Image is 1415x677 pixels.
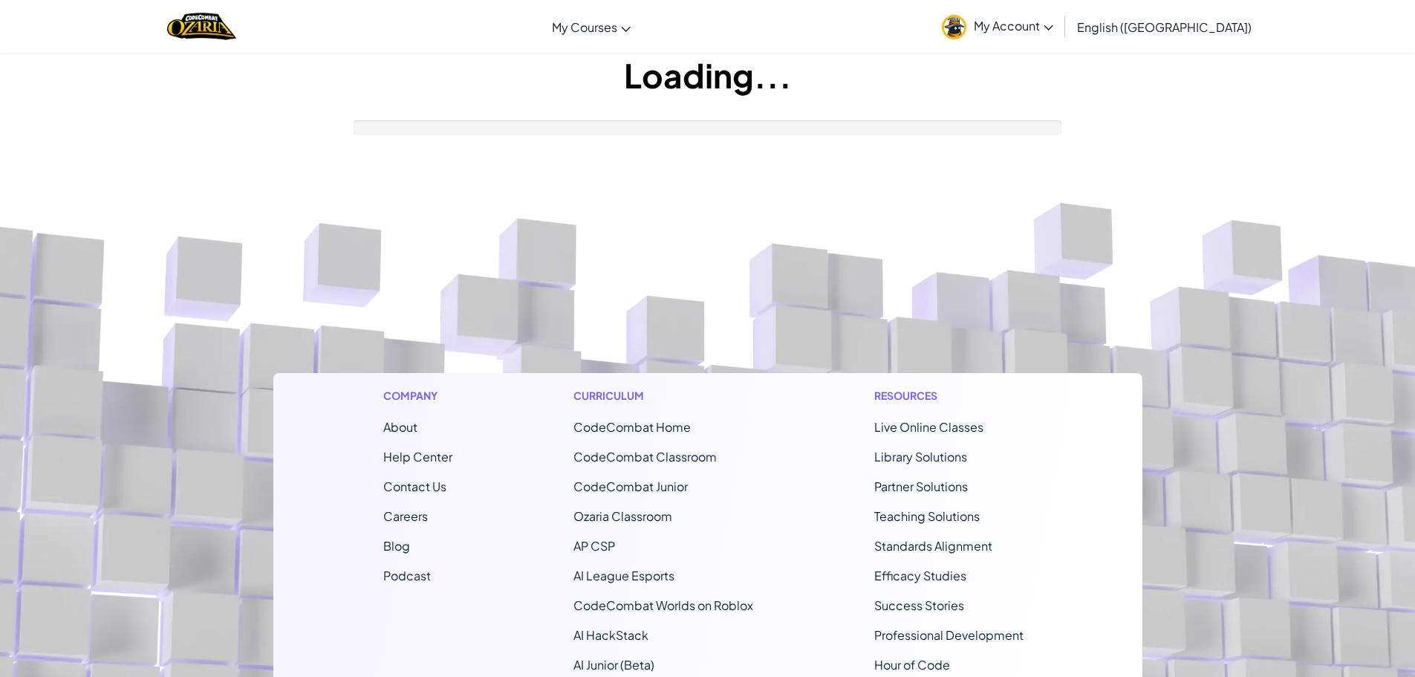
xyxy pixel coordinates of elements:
[934,3,1061,50] a: My Account
[383,419,417,435] a: About
[874,627,1024,643] a: Professional Development
[573,388,753,404] h1: Curriculum
[874,597,964,613] a: Success Stories
[383,388,452,404] h1: Company
[573,568,674,583] a: AI League Esports
[874,388,1032,404] h1: Resources
[383,479,446,494] span: Contact Us
[573,627,648,643] a: AI HackStack
[167,11,236,42] a: Ozaria by CodeCombat logo
[383,568,431,583] a: Podcast
[573,479,688,494] a: CodeCombat Junior
[573,449,717,464] a: CodeCombat Classroom
[942,15,966,39] img: avatar
[874,657,950,673] a: Hour of Code
[874,449,967,464] a: Library Solutions
[1077,19,1252,35] span: English ([GEOGRAPHIC_DATA])
[573,657,654,673] a: AI Junior (Beta)
[544,7,638,47] a: My Courses
[874,508,980,524] a: Teaching Solutions
[874,479,968,494] a: Partner Solutions
[974,18,1053,33] span: My Account
[1070,7,1259,47] a: English ([GEOGRAPHIC_DATA])
[573,419,691,435] span: CodeCombat Home
[573,538,615,554] a: AP CSP
[383,508,428,524] a: Careers
[874,538,992,554] a: Standards Alignment
[383,449,452,464] a: Help Center
[552,19,617,35] span: My Courses
[874,419,983,435] a: Live Online Classes
[167,11,236,42] img: Home
[383,538,410,554] a: Blog
[573,508,672,524] a: Ozaria Classroom
[573,597,753,613] a: CodeCombat Worlds on Roblox
[874,568,966,583] a: Efficacy Studies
